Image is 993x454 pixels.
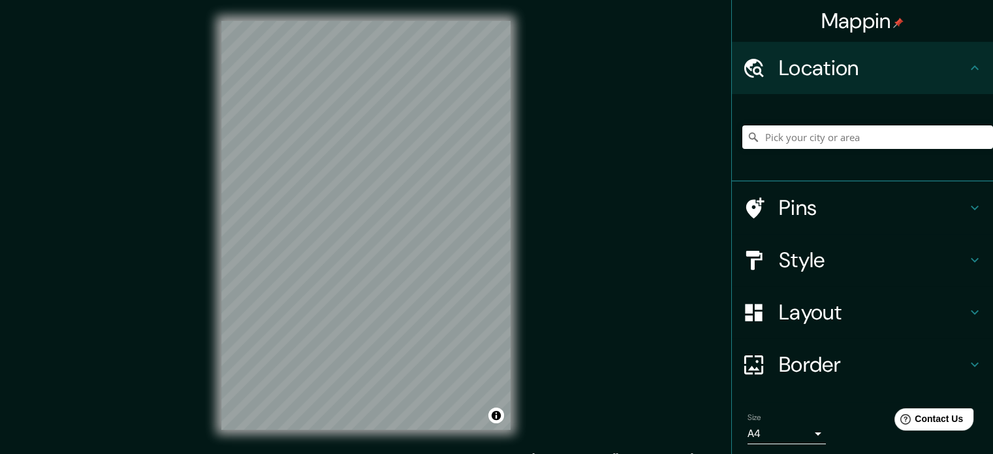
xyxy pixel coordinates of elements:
[488,408,504,423] button: Toggle attribution
[732,42,993,94] div: Location
[779,55,967,81] h4: Location
[748,423,826,444] div: A4
[732,286,993,338] div: Layout
[779,299,967,325] h4: Layout
[779,351,967,378] h4: Border
[742,125,993,149] input: Pick your city or area
[732,234,993,286] div: Style
[893,18,904,28] img: pin-icon.png
[732,338,993,391] div: Border
[779,247,967,273] h4: Style
[877,403,979,440] iframe: Help widget launcher
[732,182,993,234] div: Pins
[821,8,904,34] h4: Mappin
[748,412,761,423] label: Size
[221,21,511,430] canvas: Map
[779,195,967,221] h4: Pins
